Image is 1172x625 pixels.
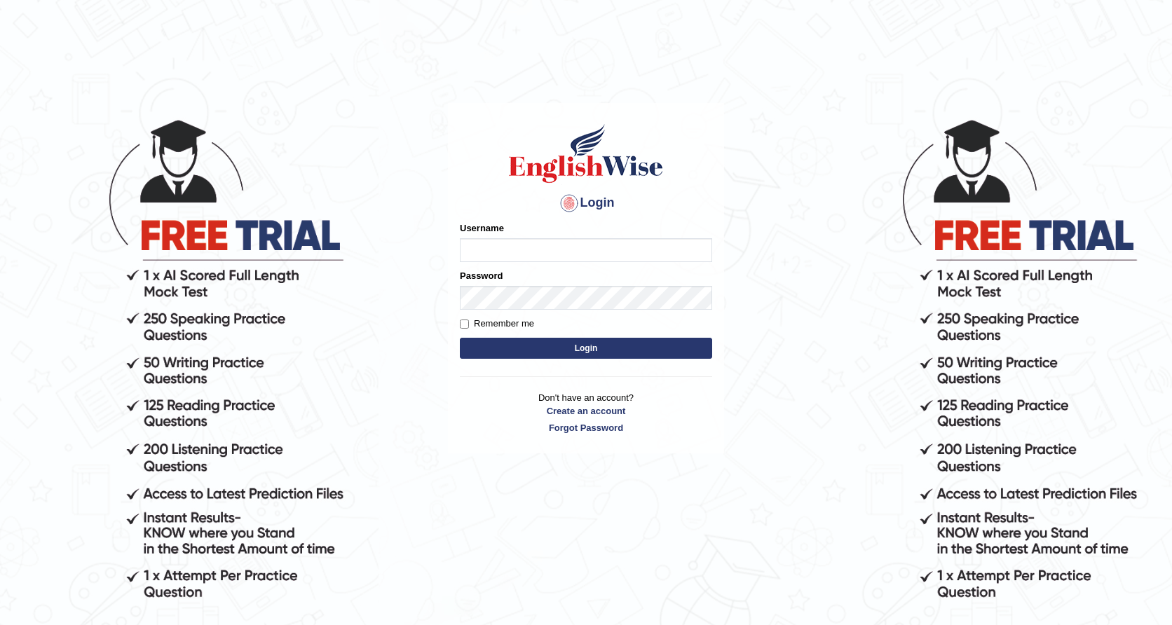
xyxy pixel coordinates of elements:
label: Remember me [460,317,534,331]
a: Create an account [460,404,712,418]
label: Password [460,269,503,282]
button: Login [460,338,712,359]
label: Username [460,221,504,235]
img: Logo of English Wise sign in for intelligent practice with AI [506,122,666,185]
input: Remember me [460,320,469,329]
p: Don't have an account? [460,391,712,434]
h4: Login [460,192,712,214]
a: Forgot Password [460,421,712,434]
